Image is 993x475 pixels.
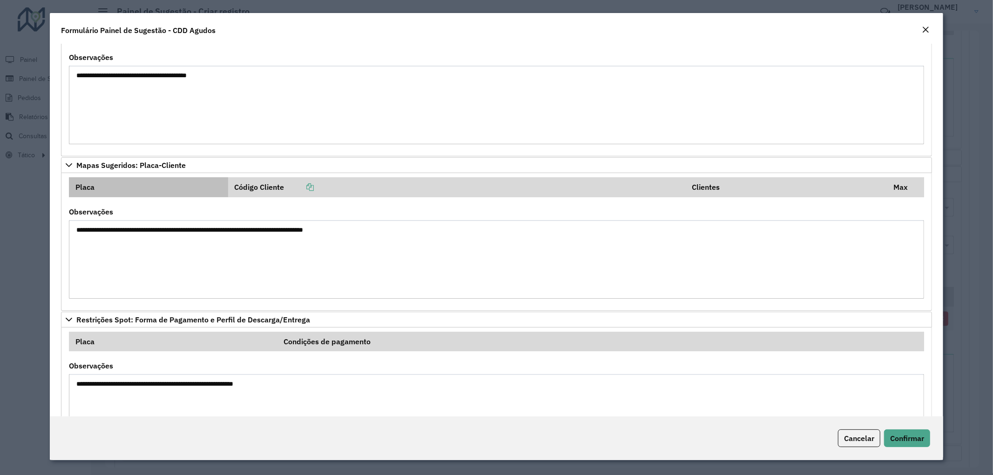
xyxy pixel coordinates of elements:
[61,328,932,465] div: Restrições Spot: Forma de Pagamento e Perfil de Descarga/Entrega
[922,26,929,33] em: Fechar
[69,332,277,351] th: Placa
[69,206,113,217] label: Observações
[284,182,314,192] a: Copiar
[76,161,186,169] span: Mapas Sugeridos: Placa-Cliente
[887,177,924,197] th: Max
[890,434,924,443] span: Confirmar
[61,312,932,328] a: Restrições Spot: Forma de Pagamento e Perfil de Descarga/Entrega
[884,429,930,447] button: Confirmar
[69,177,228,197] th: Placa
[69,360,113,371] label: Observações
[61,19,932,157] div: Cliente para Multi-CDD/Internalização
[76,316,310,323] span: Restrições Spot: Forma de Pagamento e Perfil de Descarga/Entrega
[61,157,932,173] a: Mapas Sugeridos: Placa-Cliente
[919,24,932,36] button: Close
[685,177,887,197] th: Clientes
[61,173,932,311] div: Mapas Sugeridos: Placa-Cliente
[277,332,924,351] th: Condições de pagamento
[228,177,686,197] th: Código Cliente
[838,429,880,447] button: Cancelar
[844,434,874,443] span: Cancelar
[61,25,216,36] h4: Formulário Painel de Sugestão - CDD Agudos
[69,52,113,63] label: Observações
